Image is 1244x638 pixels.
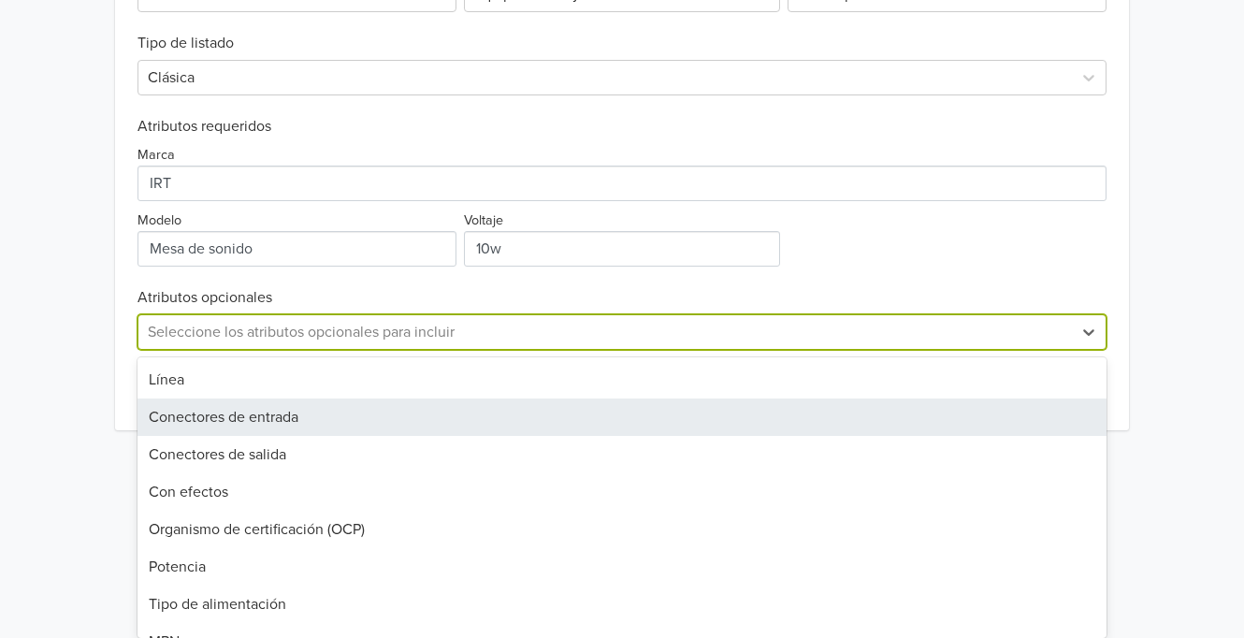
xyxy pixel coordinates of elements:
[464,210,503,231] label: Voltaje
[137,118,1106,136] h6: Atributos requeridos
[137,548,1106,586] div: Potencia
[137,361,1106,399] div: Línea
[137,12,1106,52] h6: Tipo de listado
[137,473,1106,511] div: Con efectos
[137,436,1106,473] div: Conectores de salida
[137,399,1106,436] div: Conectores de entrada
[137,289,1106,307] h6: Atributos opcionales
[137,511,1106,548] div: Organismo de certificación (OCP)
[137,210,181,231] label: Modelo
[137,586,1106,623] div: Tipo de alimentación
[137,145,175,166] label: Marca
